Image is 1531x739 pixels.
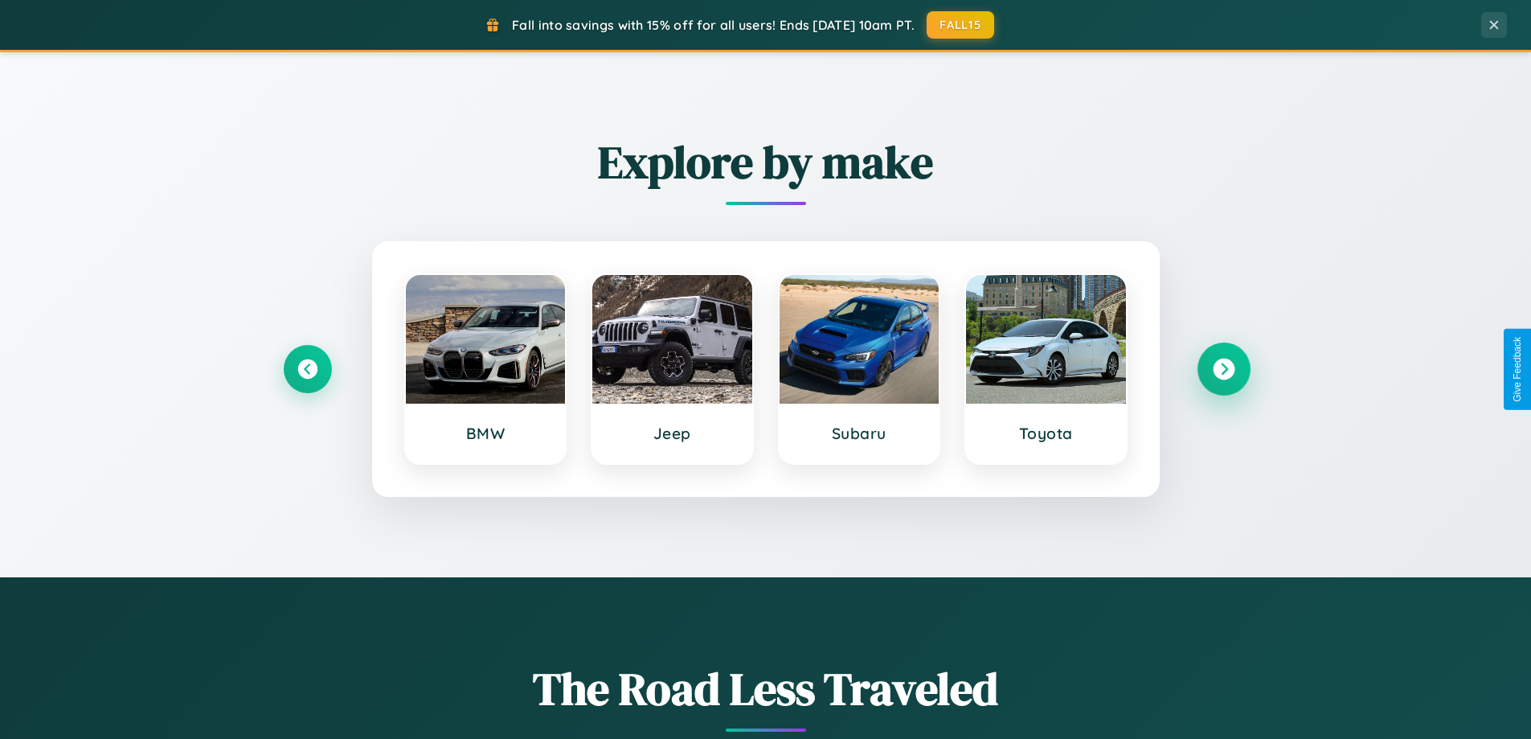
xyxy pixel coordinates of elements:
[796,424,923,443] h3: Subaru
[982,424,1110,443] h3: Toyota
[422,424,550,443] h3: BMW
[1512,337,1523,402] div: Give Feedback
[512,17,915,33] span: Fall into savings with 15% off for all users! Ends [DATE] 10am PT.
[284,658,1248,720] h1: The Road Less Traveled
[608,424,736,443] h3: Jeep
[284,131,1248,193] h2: Explore by make
[927,11,994,39] button: FALL15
